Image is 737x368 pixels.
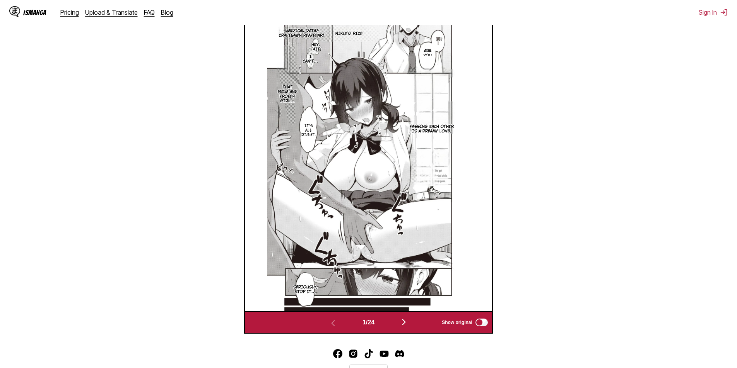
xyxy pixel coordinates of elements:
p: Seriously, stop it... [292,283,319,296]
a: TikTok [364,349,373,358]
img: IsManga Facebook [333,349,342,358]
span: Show original [442,320,472,325]
img: IsManga TikTok [364,349,373,358]
a: Youtube [380,349,389,358]
a: IsManga LogoIsManga [9,6,60,19]
p: I can't... [301,53,320,65]
img: IsManga YouTube [380,349,389,358]
p: Hey, wait! [308,41,323,53]
a: Facebook [333,349,342,358]
div: IsManga [23,9,46,16]
input: Show original [475,319,488,326]
p: Passing each other is a dreamy love. [407,123,457,135]
a: Discord [395,349,404,358]
p: Are you there-? [418,47,438,64]
a: Pricing [60,8,79,16]
span: 1 / 24 [363,319,374,326]
img: Previous page [328,319,338,328]
img: Manga Panel [267,25,470,311]
button: Sign In [699,8,728,16]
img: IsManga Logo [9,6,20,17]
img: IsManga Instagram [349,349,358,358]
a: Upload & Translate [85,8,138,16]
p: Nikuto rice [334,30,364,37]
img: Next page [399,317,409,327]
img: Sign out [720,8,728,16]
a: Blog [161,8,173,16]
a: Instagram [349,349,358,358]
img: IsManga Discord [395,349,404,358]
p: I've been looking for you. [280,54,303,76]
p: [MEDICAL_DATA] craftsmen reappear! [273,27,331,39]
p: It's all right. [300,122,318,139]
a: FAQ [144,8,155,16]
p: That prim and proper girl... [276,83,300,105]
